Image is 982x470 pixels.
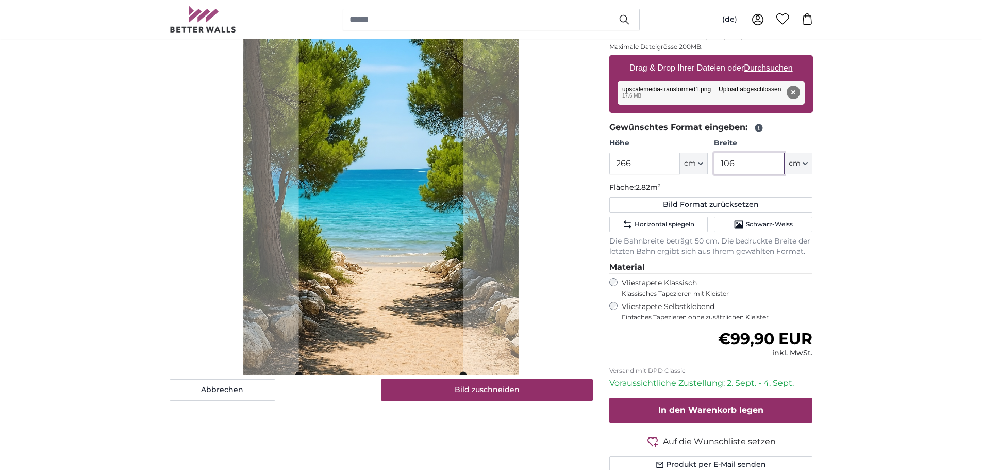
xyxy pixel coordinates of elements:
[663,435,776,448] span: Auf die Wunschliste setzen
[622,313,813,321] span: Einfaches Tapezieren ohne zusätzlichen Kleister
[609,138,708,149] label: Höhe
[609,43,813,51] p: Maximale Dateigrösse 200MB.
[609,261,813,274] legend: Material
[744,63,792,72] u: Durchsuchen
[609,236,813,257] p: Die Bahnbreite beträgt 50 cm. Die bedruckte Breite der letzten Bahn ergibt sich aus Ihrem gewählt...
[625,58,797,78] label: Drag & Drop Ihrer Dateien oder
[381,379,593,401] button: Bild zuschneiden
[718,329,812,348] span: €99,90 EUR
[658,405,763,415] span: In den Warenkorb legen
[714,217,812,232] button: Schwarz-Weiss
[684,158,696,169] span: cm
[714,10,745,29] button: (de)
[609,377,813,390] p: Voraussichtliche Zustellung: 2. Sept. - 4. Sept.
[789,158,801,169] span: cm
[609,121,813,134] legend: Gewünschtes Format eingeben:
[636,183,661,192] span: 2.82m²
[714,138,812,149] label: Breite
[746,220,793,229] span: Schwarz-Weiss
[785,153,812,174] button: cm
[718,348,812,359] div: inkl. MwSt.
[622,278,804,298] label: Vliestapete Klassisch
[170,6,237,33] img: Betterwalls
[635,220,694,229] span: Horizontal spiegeln
[609,367,813,375] p: Versand mit DPD Classic
[622,289,804,298] span: Klassisches Tapezieren mit Kleister
[622,302,813,321] label: Vliestapete Selbstklebend
[609,217,708,232] button: Horizontal spiegeln
[609,398,813,423] button: In den Warenkorb legen
[609,435,813,448] button: Auf die Wunschliste setzen
[609,197,813,213] button: Bild Format zurücksetzen
[680,153,708,174] button: cm
[170,379,275,401] button: Abbrechen
[609,183,813,193] p: Fläche:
